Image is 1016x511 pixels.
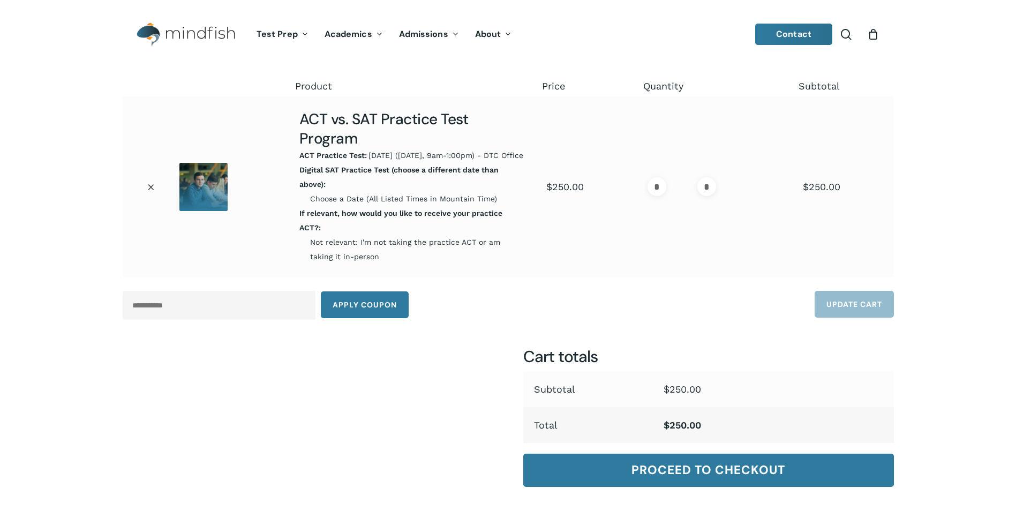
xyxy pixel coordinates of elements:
[249,30,317,39] a: Test Prep
[399,28,448,40] span: Admissions
[249,14,520,55] nav: Main Menu
[299,148,367,163] dt: ACT Practice Test:
[546,181,584,192] bdi: 250.00
[546,181,552,192] span: $
[803,181,840,192] bdi: 250.00
[299,206,523,235] dt: If relevant, how would you like to receive your practice ACT?:
[664,419,701,431] bdi: 250.00
[637,76,792,96] th: Quantity
[467,30,520,39] a: About
[536,76,637,96] th: Price
[664,384,669,395] span: $
[123,14,894,55] header: Main Menu
[325,28,372,40] span: Academics
[803,181,809,192] span: $
[523,407,653,443] th: Total
[299,109,469,148] a: ACT vs. SAT Practice Test Program
[143,179,159,195] a: Remove ACT vs. SAT Practice Test Program from cart
[299,163,523,192] dt: Digital SAT Practice Test (choose a different date than above):
[179,163,228,211] img: ACT SAT Pactice Test 1
[475,28,501,40] span: About
[792,76,894,96] th: Subtotal
[257,28,298,40] span: Test Prep
[669,177,694,196] input: Product quantity
[317,30,391,39] a: Academics
[289,76,536,96] th: Product
[321,291,409,318] button: Apply coupon
[523,454,893,487] a: Proceed to checkout
[523,371,653,407] th: Subtotal
[310,148,525,163] p: [DATE] ([DATE], 9am-1:00pm) - DTC Office
[664,419,669,431] span: $
[664,384,701,395] bdi: 250.00
[776,28,811,40] span: Contact
[755,24,832,45] a: Contact
[523,346,893,367] h2: Cart totals
[815,291,894,318] button: Update cart
[310,206,525,264] p: Not relevant: I'm not taking the practice ACT or am taking it in-person
[391,30,467,39] a: Admissions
